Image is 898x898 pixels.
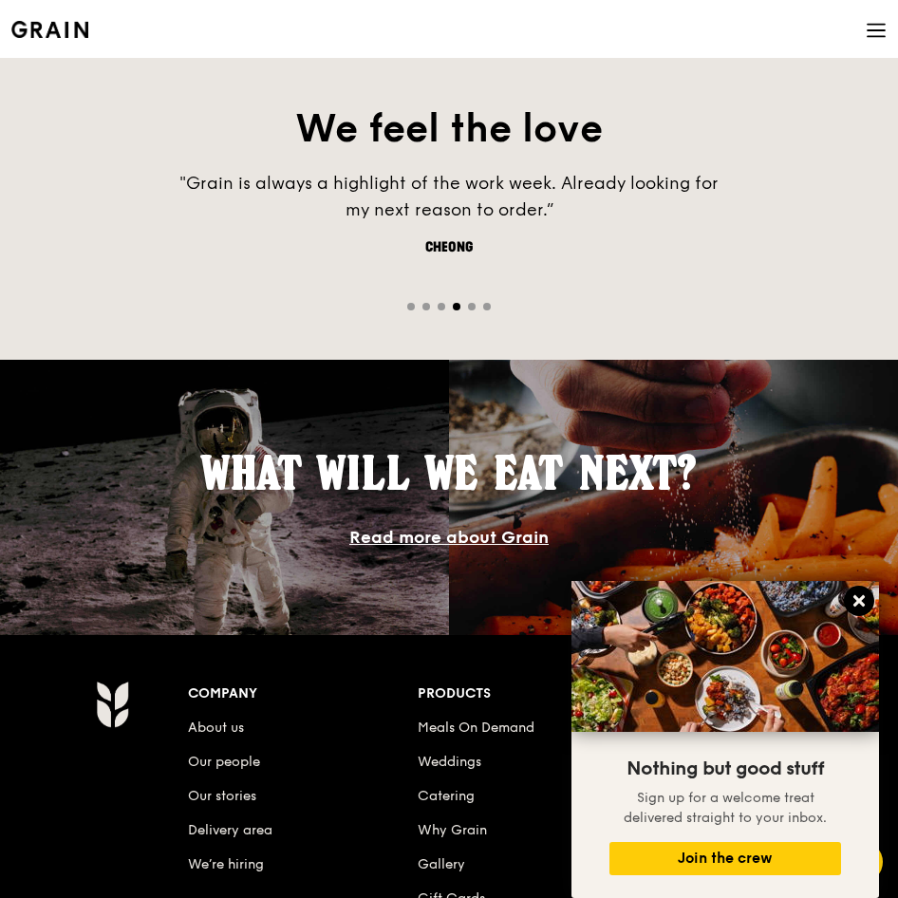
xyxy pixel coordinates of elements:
[418,856,465,872] a: Gallery
[418,822,487,838] a: Why Grain
[483,303,491,310] span: Go to slide 6
[188,856,264,872] a: We’re hiring
[844,586,874,616] button: Close
[453,303,460,310] span: Go to slide 4
[418,754,481,770] a: Weddings
[201,445,697,500] span: What will we eat next?
[11,21,88,38] img: Grain
[418,788,475,804] a: Catering
[627,758,824,780] span: Nothing but good stuff
[418,681,845,707] div: Products
[418,720,534,736] a: Meals On Demand
[349,527,549,548] a: Read more about Grain
[609,842,841,875] button: Join the crew
[164,170,734,223] div: "Grain is always a highlight of the work week. Already looking for my next reason to order.”
[571,581,879,732] img: DSC07876-Edit02-Large.jpeg
[188,822,272,838] a: Delivery area
[407,303,415,310] span: Go to slide 1
[188,681,418,707] div: Company
[96,681,129,728] img: Grain
[438,303,445,310] span: Go to slide 3
[188,754,260,770] a: Our people
[164,238,734,257] div: Cheong
[188,720,244,736] a: About us
[422,303,430,310] span: Go to slide 2
[188,788,256,804] a: Our stories
[468,303,476,310] span: Go to slide 5
[624,790,827,826] span: Sign up for a welcome treat delivered straight to your inbox.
